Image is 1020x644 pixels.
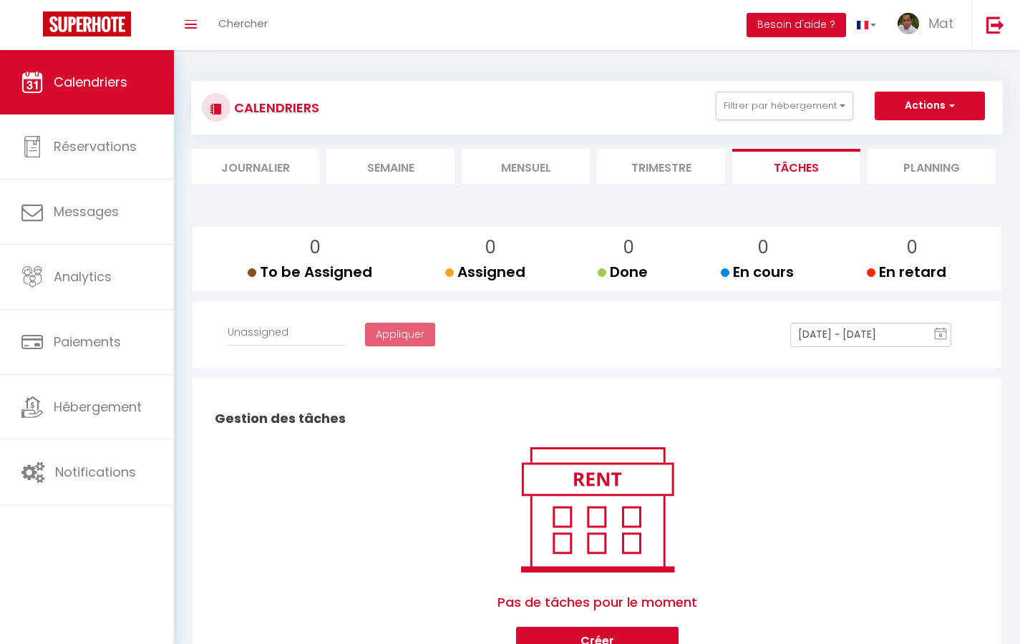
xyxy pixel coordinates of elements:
[598,262,648,282] span: Done
[878,234,946,261] p: 0
[732,234,794,261] p: 0
[326,149,455,184] li: Semaine
[259,234,372,261] p: 0
[248,262,372,282] span: To be Assigned
[445,262,525,282] span: Assigned
[230,92,319,124] h3: CALENDRIERS
[597,149,725,184] li: Trimestre
[609,234,648,261] p: 0
[716,92,853,120] button: Filtrer par hébergement
[875,92,985,120] button: Actions
[939,332,943,338] text: 8
[790,323,951,347] input: Select Date Range
[497,578,697,627] span: Pas de tâches pour le moment
[191,149,319,184] li: Journalier
[747,13,846,37] button: Besoin d'aide ?
[43,11,131,36] img: Super Booking
[54,137,137,155] span: Réservations
[54,73,127,91] span: Calendriers
[462,149,590,184] li: Mensuel
[898,13,919,34] img: ...
[11,6,54,49] button: Ouvrir le widget de chat LiveChat
[218,16,268,31] span: Chercher
[55,463,136,481] span: Notifications
[365,323,435,347] button: Appliquer
[54,268,112,286] span: Analytics
[211,396,983,441] h2: Gestion des tâches
[721,262,794,282] span: En cours
[732,149,860,184] li: Tâches
[506,441,689,578] img: rent.png
[457,234,525,261] p: 0
[928,14,953,32] span: Mat
[54,333,121,351] span: Paiements
[867,262,946,282] span: En retard
[986,16,1004,34] img: logout
[868,149,996,184] li: Planning
[54,203,119,220] span: Messages
[54,398,142,416] span: Hébergement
